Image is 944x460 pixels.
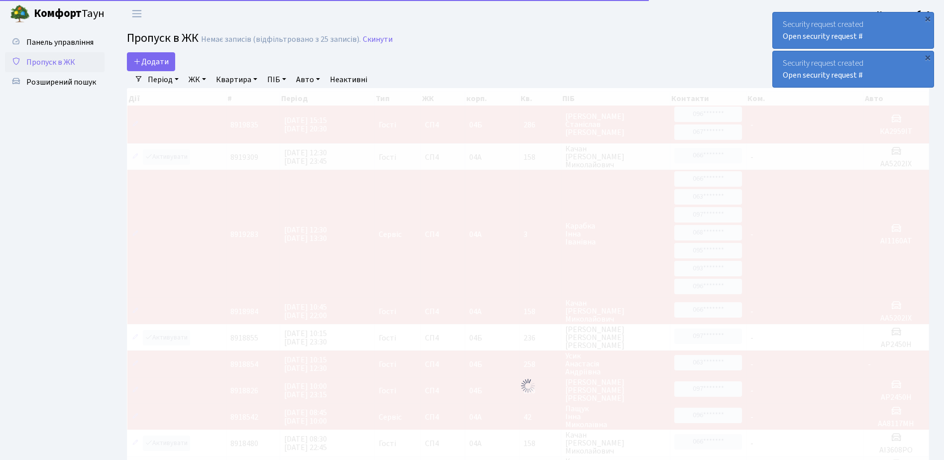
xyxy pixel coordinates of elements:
a: Період [144,71,183,88]
span: Таун [34,5,105,22]
span: Додати [133,56,169,67]
a: Open security request # [783,70,863,81]
a: Open security request # [783,31,863,42]
a: Пропуск в ЖК [5,52,105,72]
a: ПІБ [263,71,290,88]
span: Розширений пошук [26,77,96,88]
a: Авто [292,71,324,88]
img: Обробка... [520,378,536,394]
div: Security request created [773,12,934,48]
a: Скинути [363,35,393,44]
a: ЖК [185,71,210,88]
span: Пропуск в ЖК [127,29,199,47]
a: Розширений пошук [5,72,105,92]
div: × [923,52,933,62]
a: Панель управління [5,32,105,52]
button: Переключити навігацію [124,5,149,22]
a: Консьєрж б. 4. [877,8,932,20]
a: Квартира [212,71,261,88]
div: Security request created [773,51,934,87]
img: logo.png [10,4,30,24]
a: Додати [127,52,175,71]
a: Неактивні [326,71,371,88]
span: Пропуск в ЖК [26,57,75,68]
div: × [923,13,933,23]
span: Панель управління [26,37,94,48]
div: Немає записів (відфільтровано з 25 записів). [201,35,361,44]
b: Консьєрж б. 4. [877,8,932,19]
b: Комфорт [34,5,82,21]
